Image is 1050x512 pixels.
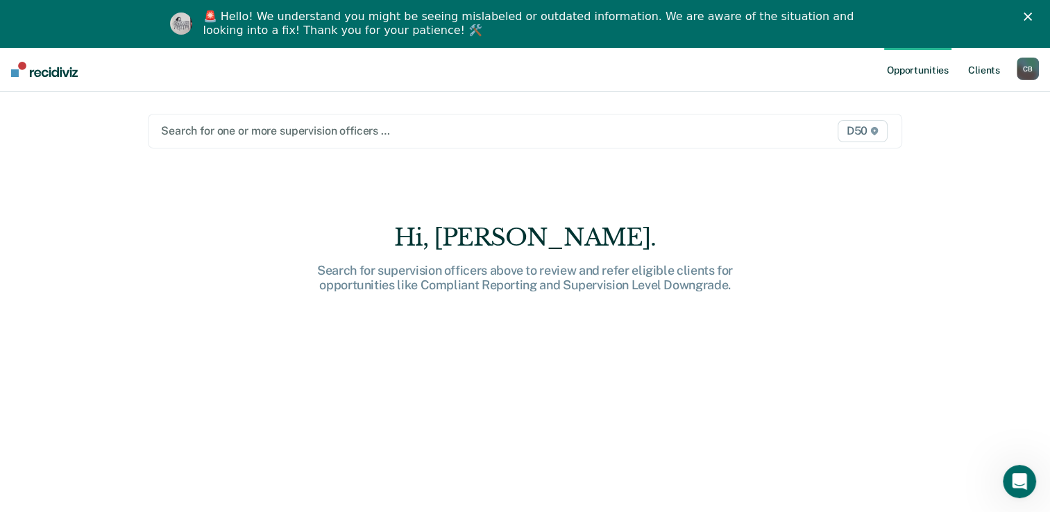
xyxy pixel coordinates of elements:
[1017,58,1039,80] button: CB
[170,12,192,35] img: Profile image for Kim
[1003,465,1036,498] iframe: Intercom live chat
[965,47,1003,92] a: Clients
[303,263,747,293] div: Search for supervision officers above to review and refer eligible clients for opportunities like...
[884,47,951,92] a: Opportunities
[11,62,78,77] img: Recidiviz
[303,223,747,252] div: Hi, [PERSON_NAME].
[1024,12,1038,21] div: Close
[1017,58,1039,80] div: C B
[203,10,858,37] div: 🚨 Hello! We understand you might be seeing mislabeled or outdated information. We are aware of th...
[838,120,888,142] span: D50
